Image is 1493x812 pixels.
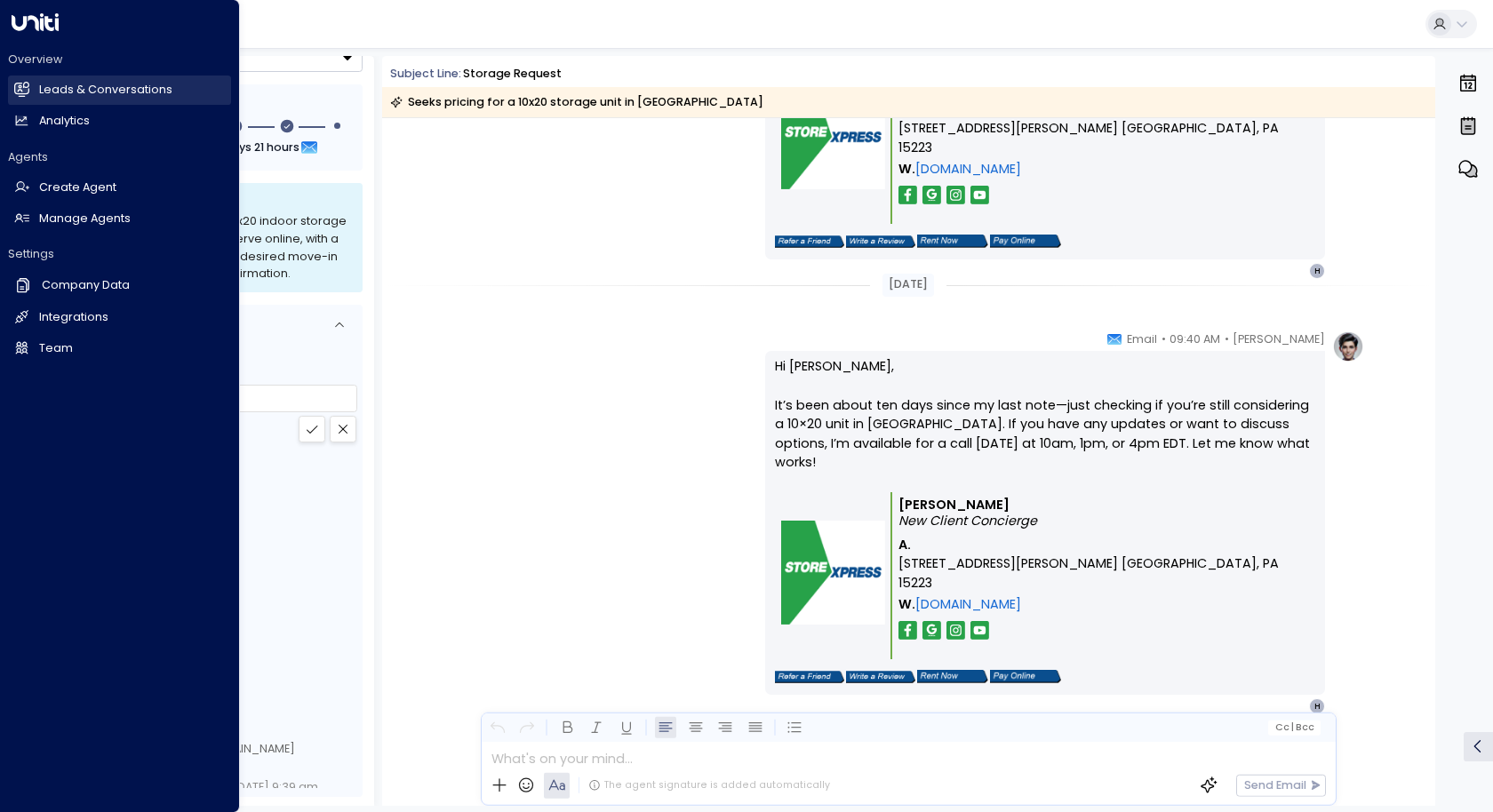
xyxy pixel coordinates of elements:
img: storexpress_google.png [922,621,941,640]
img: storexpress_insta.png [946,621,965,640]
img: storexpress_refer.png [775,235,844,248]
a: [DOMAIN_NAME] [915,160,1021,179]
h2: Company Data [42,277,130,294]
span: Email [1127,330,1157,348]
img: storexpres_fb.png [898,186,917,204]
span: [STREET_ADDRESS][PERSON_NAME] [GEOGRAPHIC_DATA], PA 15223 [898,119,1310,157]
span: • [1225,330,1229,348]
a: Leads & Conversations [8,76,231,105]
span: A. [898,536,911,555]
button: Undo [486,717,508,739]
img: storexpress_yt.png [970,186,989,204]
img: storexpress_refer.png [775,671,844,683]
img: storexpress_rent.png [917,235,988,248]
img: storexpress_logo.png [781,85,885,189]
h2: Create Agent [39,179,116,196]
a: [DOMAIN_NAME] [915,595,1021,615]
img: profile-logo.png [1332,330,1364,362]
span: W. [898,595,915,615]
b: [PERSON_NAME] [898,496,1010,513]
img: storexpress_logo.png [781,521,885,625]
span: Subject Line: [390,66,461,81]
a: Integrations [8,303,231,332]
img: storexpress_google.png [922,186,941,204]
span: [PERSON_NAME] [1233,330,1325,348]
a: Create Agent [8,173,231,203]
h2: Agents [8,149,231,165]
a: Manage Agents [8,204,231,234]
a: Company Data [8,270,231,300]
div: Storage request [463,66,562,83]
div: Seeks pricing for a 10x20 storage unit in [GEOGRAPHIC_DATA] [390,93,763,111]
i: New Client Concierge [898,512,1037,529]
h2: Settings [8,246,231,262]
a: Analytics [8,107,231,136]
span: • [1162,330,1166,348]
a: Team [8,334,231,363]
span: | [1291,722,1294,733]
div: H [1309,698,1325,714]
div: The agent signature is added automatically [588,778,830,792]
img: storexpress_yt.png [970,621,989,640]
h2: Integrations [39,309,108,326]
button: Redo [516,717,539,739]
img: storexpress_write.png [846,671,915,683]
h2: Overview [8,52,231,68]
div: [DATE] [882,274,934,297]
img: storexpress_rent.png [917,670,988,683]
span: [STREET_ADDRESS][PERSON_NAME] [GEOGRAPHIC_DATA], PA 15223 [898,554,1310,593]
img: storexpres_fb.png [898,621,917,640]
h2: Analytics [39,113,90,130]
img: storexpress_pay.png [990,670,1061,683]
img: storexpress_pay.png [990,235,1061,248]
img: storexpress_insta.png [946,186,965,204]
h2: Manage Agents [39,211,131,227]
h2: Leads & Conversations [39,82,172,99]
span: Cc Bcc [1274,722,1314,733]
p: Hi [PERSON_NAME], It’s been about ten days since my last note—just checking if you’re still consi... [775,357,1315,491]
span: 09:40 AM [1170,330,1220,348]
h2: Team [39,340,73,357]
button: Cc|Bcc [1268,720,1321,735]
img: storexpress_write.png [846,235,915,248]
span: W. [898,160,915,179]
